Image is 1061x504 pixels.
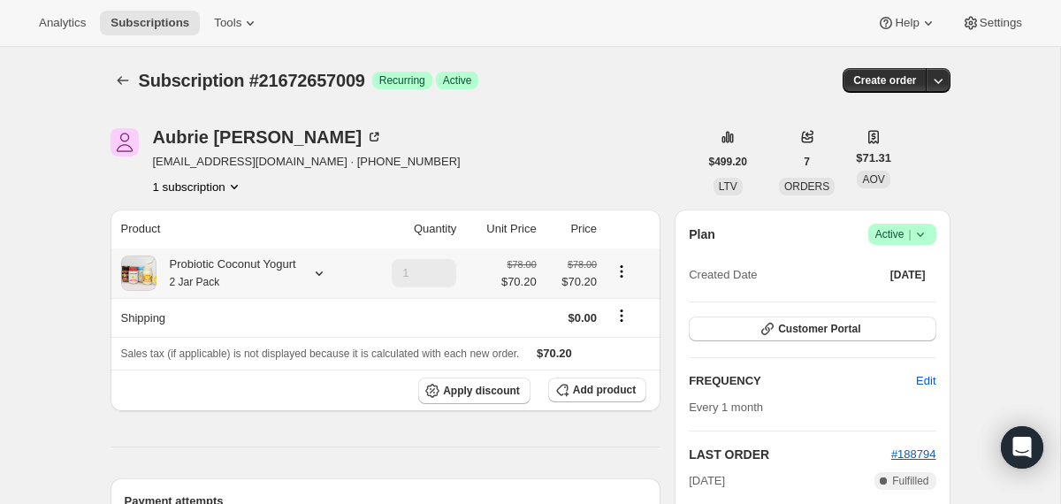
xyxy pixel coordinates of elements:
button: Product actions [607,262,636,281]
th: Unit Price [462,210,541,248]
button: Analytics [28,11,96,35]
span: Settings [980,16,1022,30]
button: Apply discount [418,378,530,404]
h2: LAST ORDER [689,446,891,463]
button: Edit [905,367,946,395]
h2: FREQUENCY [689,372,916,390]
span: $499.20 [709,155,747,169]
span: Add product [573,383,636,397]
span: LTV [719,180,737,193]
th: Price [542,210,602,248]
span: 7 [804,155,810,169]
button: 7 [793,149,821,174]
span: $70.20 [537,347,572,360]
span: $70.20 [501,273,537,291]
img: product img [121,256,156,291]
small: 2 Jar Pack [170,276,220,288]
span: Help [895,16,919,30]
span: Active [875,225,929,243]
span: Edit [916,372,935,390]
a: #188794 [891,447,936,461]
span: Subscriptions [111,16,189,30]
button: Subscriptions [111,68,135,93]
h2: Plan [689,225,715,243]
span: Analytics [39,16,86,30]
button: Help [866,11,947,35]
div: Open Intercom Messenger [1001,426,1043,469]
span: Sales tax (if applicable) is not displayed because it is calculated with each new order. [121,347,520,360]
span: Subscription #21672657009 [139,71,365,90]
button: Tools [203,11,270,35]
span: Active [443,73,472,88]
span: | [908,227,911,241]
th: Product [111,210,363,248]
button: #188794 [891,446,936,463]
span: Aubrie Harper [111,128,139,157]
small: $78.00 [508,259,537,270]
th: Quantity [363,210,462,248]
span: Every 1 month [689,401,763,414]
span: Apply discount [443,384,520,398]
div: Aubrie [PERSON_NAME] [153,128,384,146]
span: [DATE] [890,268,926,282]
span: $70.20 [547,273,597,291]
span: Tools [214,16,241,30]
button: Product actions [153,178,243,195]
span: [DATE] [689,472,725,490]
small: $78.00 [568,259,597,270]
button: Settings [951,11,1033,35]
span: $71.31 [856,149,891,167]
button: [DATE] [880,263,936,287]
span: $0.00 [569,311,598,325]
span: ORDERS [784,180,829,193]
span: Recurring [379,73,425,88]
span: [EMAIL_ADDRESS][DOMAIN_NAME] · [PHONE_NUMBER] [153,153,461,171]
button: Shipping actions [607,306,636,325]
button: $499.20 [698,149,758,174]
span: Created Date [689,266,757,284]
span: Fulfilled [892,474,928,488]
th: Shipping [111,298,363,337]
button: Subscriptions [100,11,200,35]
button: Add product [548,378,646,402]
span: Customer Portal [778,322,860,336]
div: Probiotic Coconut Yogurt [156,256,296,291]
span: Create order [853,73,916,88]
button: Customer Portal [689,317,935,341]
span: AOV [862,173,884,186]
button: Create order [843,68,927,93]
